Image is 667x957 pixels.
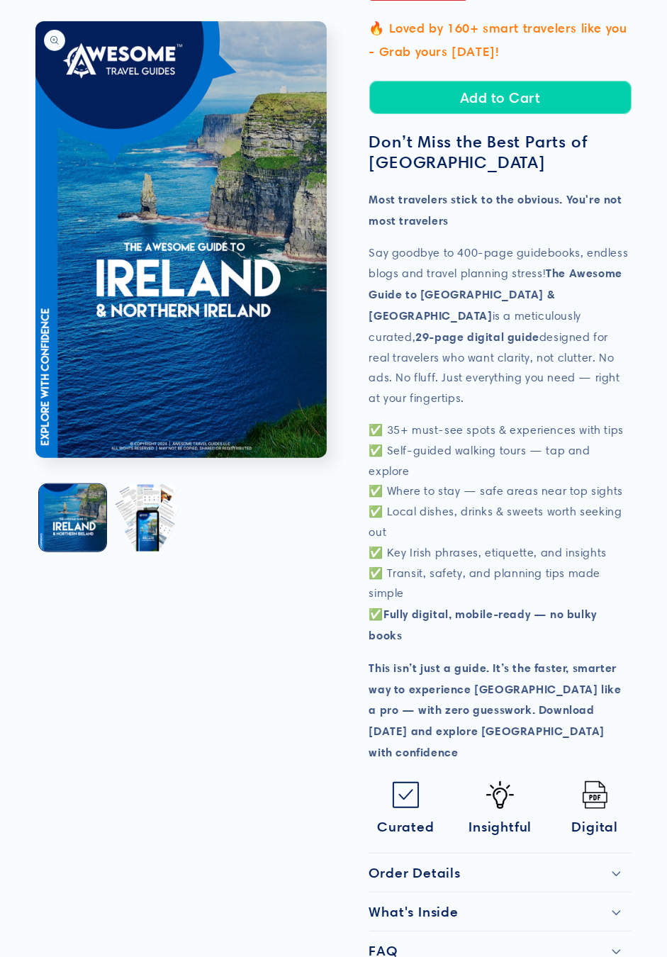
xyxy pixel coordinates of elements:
summary: What's Inside [369,892,632,931]
span: Insightful [469,818,532,835]
button: Load image 2 in gallery view [113,484,181,552]
media-gallery: Gallery Viewer [35,21,334,554]
strong: Most travelers stick to the obvious. You're not most travelers [369,192,622,228]
strong: 29-page digital guide [415,330,539,344]
span: Curated [377,818,434,835]
img: Pdf.png [581,781,609,809]
summary: Order Details [369,854,632,892]
strong: This isn’t just a guide. It’s the faster, smarter way to experience [GEOGRAPHIC_DATA] like a pro ... [369,661,622,759]
h3: Don’t Miss the Best Parts of [GEOGRAPHIC_DATA] [369,132,632,173]
button: Load image 1 in gallery view [39,484,106,552]
p: Say goodbye to 400-page guidebooks, endless blogs and travel planning stress! is a meticulously c... [369,243,632,409]
span: Digital [572,818,618,835]
p: 🔥 Loved by 160+ smart travelers like you - Grab yours [DATE]! [369,17,632,63]
h2: Order Details [369,864,461,881]
p: ✅ 35+ must-see spots & experiences with tips ✅ Self-guided walking tours — tap and explore ✅ Wher... [369,420,632,647]
strong: Fully digital, mobile-ready — no bulky books [369,607,597,642]
h2: What's Inside [369,903,459,920]
img: Idea-icon.png [486,781,514,809]
button: Add to Cart [369,81,632,114]
strong: The Awesome Guide to [GEOGRAPHIC_DATA] & [GEOGRAPHIC_DATA] [369,266,622,323]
